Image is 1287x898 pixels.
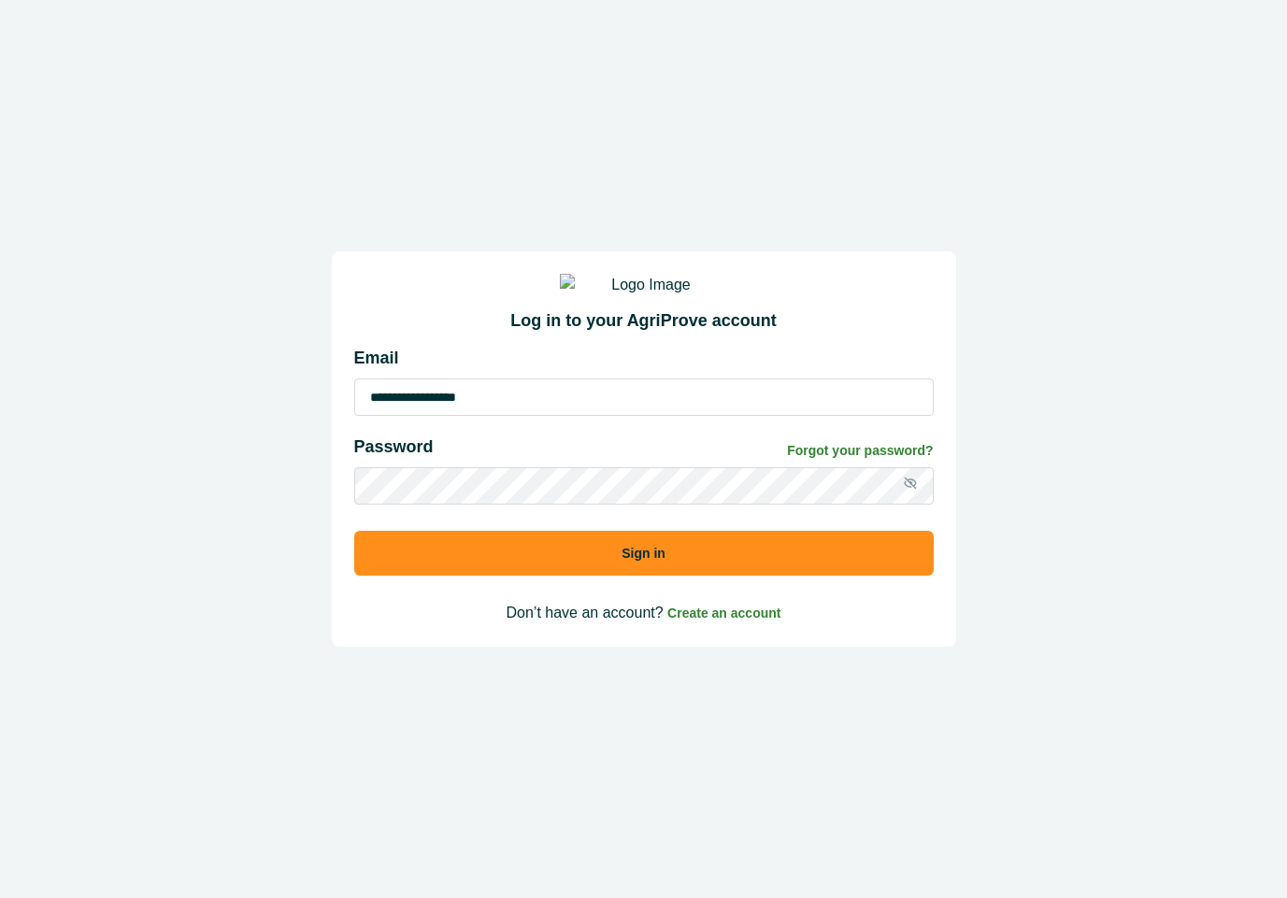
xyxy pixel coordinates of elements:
a: Create an account [667,605,780,620]
h2: Log in to your AgriProve account [354,311,934,332]
a: Forgot your password? [787,441,933,461]
p: Don’t have an account? [354,602,934,624]
button: Sign in [354,531,934,576]
p: Email [354,346,934,371]
p: Password [354,435,434,460]
img: Logo Image [560,274,728,296]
